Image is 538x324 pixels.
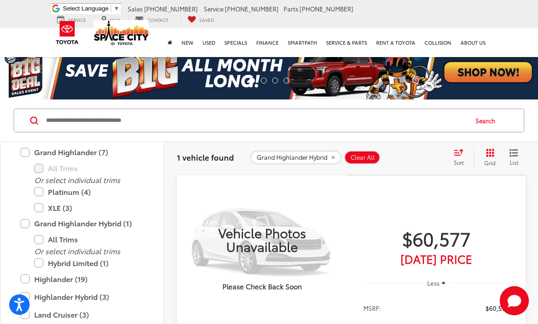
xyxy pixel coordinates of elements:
[467,109,508,132] button: Search
[363,303,381,313] span: MSRP:
[163,28,177,57] a: Home
[21,144,144,160] label: Grand Highlander (7)
[509,158,518,166] span: List
[34,200,144,216] label: XLE (3)
[68,16,86,23] span: Service
[128,15,175,25] a: Contact
[486,303,509,313] span: $60,577
[198,28,220,57] a: Used
[500,286,529,315] button: Toggle Chat Window
[363,227,509,250] span: $60,577
[423,275,450,291] button: Less
[34,246,120,256] i: Or select individual trims
[21,289,144,305] label: Highlander Hybrid (3)
[21,215,144,231] label: Grand Highlander Hybrid (1)
[250,151,341,164] button: remove Grand%20Highlander%20Hybrid
[502,148,525,167] button: List View
[344,151,380,164] button: Clear All
[63,5,119,12] a: Select Language​
[300,5,353,13] span: [PHONE_NUMBER]
[351,154,375,161] span: Clear All
[144,5,198,13] span: [PHONE_NUMBER]
[34,184,144,200] label: Platinum (4)
[50,15,93,25] a: Service
[94,15,127,25] a: Map
[94,20,149,45] img: Space City Toyota
[321,28,372,57] a: Service & Parts
[147,16,168,23] span: Contact
[177,28,198,57] a: New
[21,307,144,323] label: Land Cruiser (3)
[474,148,502,167] button: Grid View
[484,159,496,167] span: Grid
[45,110,467,131] input: Search by Make, Model, or Keyword
[449,148,474,167] button: Select sort value
[500,286,529,315] svg: Start Chat
[284,5,298,13] span: Parts
[34,174,120,185] i: Or select individual trims
[283,28,321,57] a: SmartPath
[50,18,84,47] img: Toyota
[257,154,327,161] span: Grand Highlander Hybrid
[177,175,347,303] a: VIEW_DETAILS
[363,254,509,263] span: [DATE] Price
[34,255,144,271] label: Hybrid Limited (1)
[252,28,283,57] a: Finance
[34,231,144,247] label: All Trims
[110,16,120,23] span: Map
[420,28,456,57] a: Collision
[21,271,144,287] label: Highlander (19)
[34,160,144,176] label: All Trims
[128,5,143,13] span: Sales
[220,28,252,57] a: Specials
[372,28,420,57] a: Rent a Toyota
[181,15,221,25] a: My Saved Vehicles
[199,16,214,23] span: Saved
[454,158,464,166] span: Sort
[177,175,347,303] img: Vehicle Photos Unavailable Please Check Back Soon
[456,28,490,57] a: About Us
[63,5,109,12] span: Select Language
[204,5,223,13] span: Service
[114,5,119,12] span: ▼
[225,5,279,13] span: [PHONE_NUMBER]
[177,152,234,162] span: 1 vehicle found
[427,279,440,287] span: Less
